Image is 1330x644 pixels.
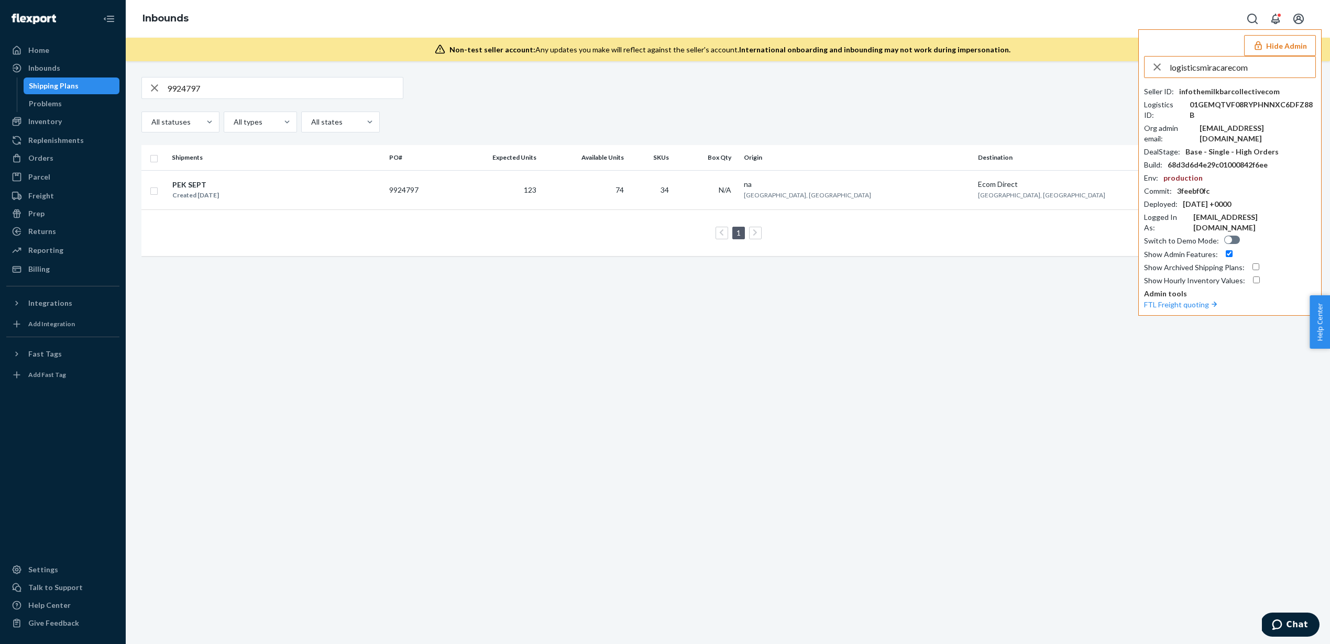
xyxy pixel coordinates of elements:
div: [EMAIL_ADDRESS][DOMAIN_NAME] [1193,212,1316,233]
a: Help Center [6,597,119,614]
td: 9924797 [385,170,450,209]
div: Logged In As : [1144,212,1188,233]
ol: breadcrumbs [134,4,197,34]
a: Orders [6,150,119,166]
a: Billing [6,261,119,277]
div: Org admin email : [1144,123,1194,144]
div: Show Hourly Inventory Values : [1144,275,1245,286]
div: Prep [28,208,45,219]
div: Deployed : [1144,199,1178,209]
div: [EMAIL_ADDRESS][DOMAIN_NAME] [1200,123,1316,144]
div: Created [DATE] [172,190,219,201]
div: 3feebf0fc [1177,186,1210,196]
a: Replenishments [6,132,119,149]
div: Inbounds [28,63,60,73]
p: Admin tools [1144,288,1316,299]
div: Any updates you make will reflect against the seller's account. [449,45,1010,55]
div: Orders [28,153,53,163]
button: Give Feedback [6,615,119,631]
div: Integrations [28,298,72,308]
button: Fast Tags [6,346,119,362]
div: Billing [28,264,50,274]
a: Add Integration [6,316,119,332]
th: SKUs [628,145,677,170]
a: Home [6,42,119,59]
div: DealStage : [1144,147,1180,157]
th: Box Qty [677,145,740,170]
a: Reporting [6,242,119,259]
div: Reporting [28,245,63,256]
div: 68d3d6d4e29c01000842f6ee [1168,160,1268,170]
div: infothemilkbarcollectivecom [1179,86,1280,97]
span: N/A [719,185,731,194]
div: Talk to Support [28,582,83,593]
a: Inbounds [6,60,119,76]
div: PEK SEPT [172,180,219,190]
button: Open notifications [1265,8,1286,29]
div: [DATE] +0000 [1183,199,1231,209]
div: 01GEMQTVF08RYPHNNXC6DFZ88B [1190,99,1316,120]
th: PO# [385,145,450,170]
button: Close Navigation [98,8,119,29]
div: Home [28,45,49,55]
div: Problems [29,98,62,109]
div: Help Center [28,600,71,610]
button: Talk to Support [6,579,119,596]
div: Freight [28,191,54,201]
a: Inventory [6,113,119,130]
div: Add Fast Tag [28,370,66,379]
button: Hide Admin [1244,35,1316,56]
span: [GEOGRAPHIC_DATA], [GEOGRAPHIC_DATA] [978,191,1105,199]
span: International onboarding and inbounding may not work during impersonation. [739,45,1010,54]
img: Flexport logo [12,14,56,24]
span: 74 [615,185,624,194]
a: FTL Freight quoting [1144,300,1219,309]
div: Shipping Plans [29,81,79,91]
div: Inventory [28,116,62,127]
div: production [1163,173,1203,183]
div: Show Archived Shipping Plans : [1144,262,1245,273]
th: Destination [974,145,1208,170]
input: All states [310,117,311,127]
a: Returns [6,223,119,240]
input: Search or paste seller ID [1170,57,1315,77]
a: Freight [6,187,119,204]
div: Settings [28,564,58,575]
a: Problems [24,95,120,112]
div: Replenishments [28,135,84,146]
div: Give Feedback [28,618,79,628]
a: Parcel [6,169,119,185]
a: Prep [6,205,119,222]
div: Fast Tags [28,349,62,359]
button: Integrations [6,295,119,312]
iframe: Opens a widget where you can chat to one of our agents [1262,613,1320,639]
div: Logistics ID : [1144,99,1184,120]
input: All types [233,117,234,127]
div: Returns [28,226,56,237]
span: 34 [661,185,669,194]
div: Build : [1144,160,1162,170]
div: Ecom Direct [978,179,1204,190]
th: Origin [740,145,974,170]
input: Search inbounds by name, destination, msku... [167,77,403,98]
span: 123 [524,185,536,194]
button: Open Search Box [1242,8,1263,29]
th: Shipments [168,145,385,170]
div: na [744,179,970,190]
div: Show Admin Features : [1144,249,1218,260]
button: Open account menu [1288,8,1309,29]
div: Switch to Demo Mode : [1144,236,1219,246]
span: Non-test seller account: [449,45,535,54]
div: Parcel [28,172,50,182]
input: All statuses [150,117,151,127]
div: Add Integration [28,319,75,328]
a: Settings [6,561,119,578]
div: Seller ID : [1144,86,1174,97]
a: Page 1 is your current page [734,228,743,237]
button: Help Center [1310,295,1330,349]
div: Base - Single - High Orders [1185,147,1279,157]
a: Shipping Plans [24,77,120,94]
span: [GEOGRAPHIC_DATA], [GEOGRAPHIC_DATA] [744,191,871,199]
